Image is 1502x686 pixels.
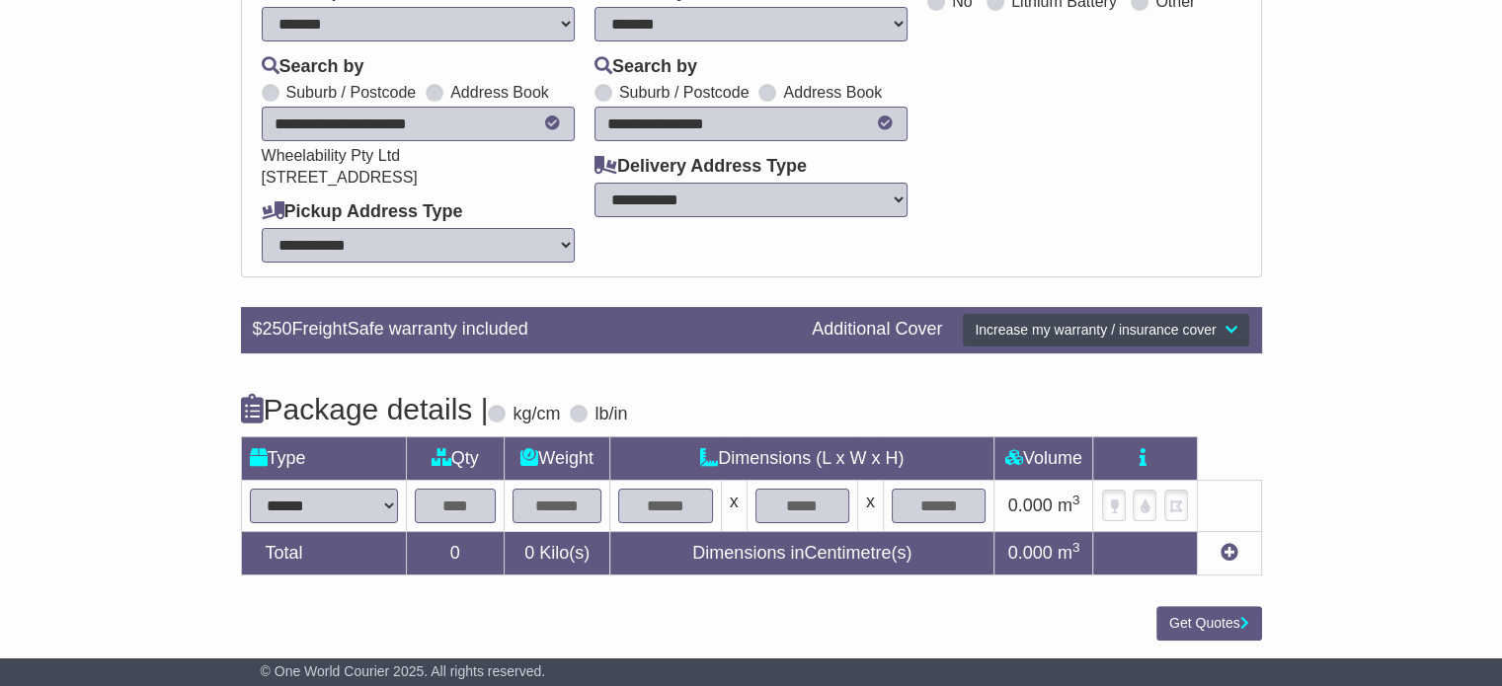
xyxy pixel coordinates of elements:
[243,319,803,341] div: $ FreightSafe warranty included
[594,156,807,178] label: Delivery Address Type
[610,531,994,574] td: Dimensions in Centimetre(s)
[858,480,884,531] td: x
[261,663,546,679] span: © One World Courier 2025. All rights reserved.
[505,531,610,574] td: Kilo(s)
[241,436,406,480] td: Type
[1221,543,1238,563] a: Add new item
[1072,493,1080,507] sup: 3
[619,83,750,102] label: Suburb / Postcode
[802,319,952,341] div: Additional Cover
[262,147,401,164] span: Wheelability Pty Ltd
[1008,543,1053,563] span: 0.000
[524,543,534,563] span: 0
[505,436,610,480] td: Weight
[513,404,560,425] label: kg/cm
[450,83,549,102] label: Address Book
[1072,540,1080,555] sup: 3
[721,480,747,531] td: x
[594,56,697,78] label: Search by
[1058,495,1080,515] span: m
[994,436,1093,480] td: Volume
[262,169,418,186] span: [STREET_ADDRESS]
[406,436,505,480] td: Qty
[1008,495,1053,515] span: 0.000
[241,393,489,425] h4: Package details |
[262,56,364,78] label: Search by
[962,313,1249,347] button: Increase my warranty / insurance cover
[263,319,292,339] span: 250
[610,436,994,480] td: Dimensions (L x W x H)
[286,83,417,102] label: Suburb / Postcode
[262,201,463,223] label: Pickup Address Type
[975,322,1216,338] span: Increase my warranty / insurance cover
[406,531,505,574] td: 0
[783,83,882,102] label: Address Book
[1156,606,1262,641] button: Get Quotes
[1058,543,1080,563] span: m
[241,531,406,574] td: Total
[594,404,627,425] label: lb/in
